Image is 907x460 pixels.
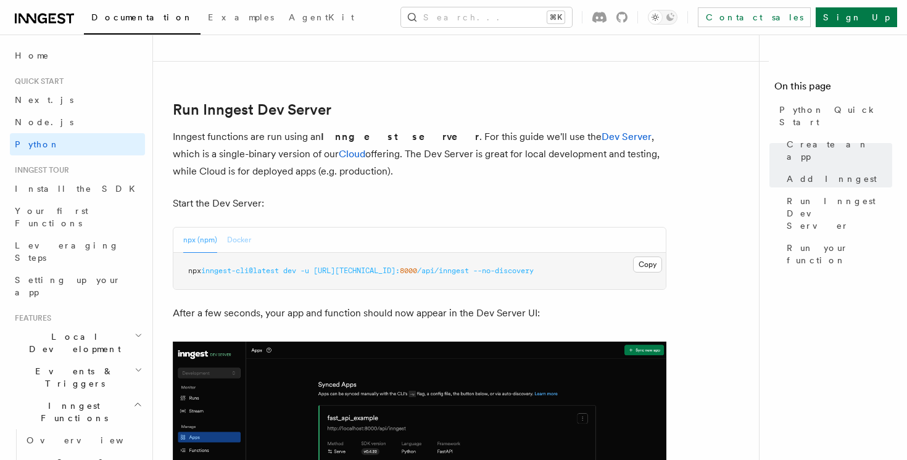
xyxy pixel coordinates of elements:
[84,4,201,35] a: Documentation
[313,266,400,275] span: [URL][TECHNICAL_ID]:
[188,266,201,275] span: npx
[698,7,811,27] a: Contact sales
[10,111,145,133] a: Node.js
[774,79,892,99] h4: On this page
[339,148,365,160] a: Cloud
[15,275,121,297] span: Setting up your app
[10,133,145,155] a: Python
[183,228,217,253] button: npx (npm)
[774,99,892,133] a: Python Quick Start
[15,206,88,228] span: Your first Functions
[10,313,51,323] span: Features
[10,234,145,269] a: Leveraging Steps
[15,240,119,263] span: Leveraging Steps
[289,12,354,22] span: AgentKit
[10,200,145,234] a: Your first Functions
[300,266,309,275] span: -u
[91,12,193,22] span: Documentation
[15,117,73,127] span: Node.js
[10,395,145,429] button: Inngest Functions
[633,257,662,273] button: Copy
[173,305,666,322] p: After a few seconds, your app and function should now appear in the Dev Server UI:
[782,168,892,190] a: Add Inngest
[173,195,666,212] p: Start the Dev Server:
[10,400,133,424] span: Inngest Functions
[10,89,145,111] a: Next.js
[401,7,572,27] button: Search...⌘K
[10,326,145,360] button: Local Development
[15,139,60,149] span: Python
[787,242,892,266] span: Run your function
[779,104,892,128] span: Python Quick Start
[15,49,49,62] span: Home
[10,178,145,200] a: Install the SDK
[787,195,892,232] span: Run Inngest Dev Server
[27,435,154,445] span: Overview
[227,228,251,253] button: Docker
[281,4,362,33] a: AgentKit
[417,266,469,275] span: /api/inngest
[22,429,145,451] a: Overview
[321,131,479,142] strong: Inngest server
[15,184,143,194] span: Install the SDK
[173,128,666,180] p: Inngest functions are run using an . For this guide we'll use the , which is a single-binary vers...
[173,101,331,118] a: Run Inngest Dev Server
[10,165,69,175] span: Inngest tour
[10,269,145,303] a: Setting up your app
[10,44,145,67] a: Home
[782,190,892,237] a: Run Inngest Dev Server
[208,12,274,22] span: Examples
[10,331,135,355] span: Local Development
[787,173,877,185] span: Add Inngest
[782,237,892,271] a: Run your function
[10,76,64,86] span: Quick start
[816,7,897,27] a: Sign Up
[400,266,417,275] span: 8000
[201,4,281,33] a: Examples
[648,10,677,25] button: Toggle dark mode
[10,365,135,390] span: Events & Triggers
[15,95,73,105] span: Next.js
[10,360,145,395] button: Events & Triggers
[547,11,565,23] kbd: ⌘K
[473,266,534,275] span: --no-discovery
[602,131,652,142] a: Dev Server
[283,266,296,275] span: dev
[782,133,892,168] a: Create an app
[201,266,279,275] span: inngest-cli@latest
[787,138,892,163] span: Create an app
